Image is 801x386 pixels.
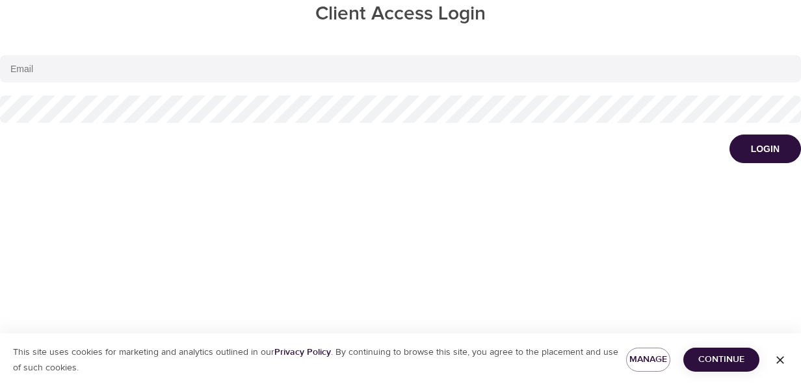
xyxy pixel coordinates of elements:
button: Continue [683,348,759,372]
button: Manage [626,348,670,372]
button: Login [729,135,801,163]
div: Login [751,142,780,155]
a: Privacy Policy [274,346,331,358]
span: Manage [637,352,660,368]
span: Continue [694,352,749,368]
